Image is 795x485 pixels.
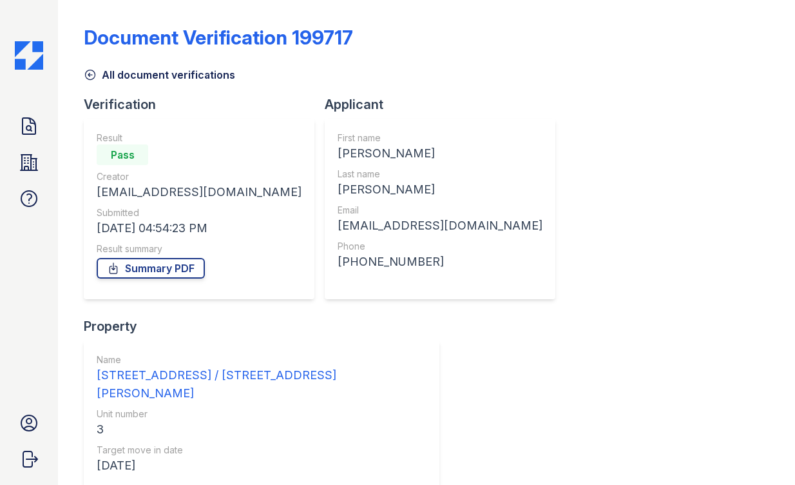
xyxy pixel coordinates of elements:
div: [EMAIL_ADDRESS][DOMAIN_NAME] [338,217,542,235]
div: [EMAIL_ADDRESS][DOMAIN_NAME] [97,183,302,201]
div: First name [338,132,542,144]
div: [PHONE_NUMBER] [338,253,542,271]
div: Document Verification 199717 [84,26,353,49]
div: Submitted [97,206,302,219]
div: [DATE] [97,457,426,475]
div: Name [97,353,426,366]
div: [PERSON_NAME] [338,181,542,199]
a: All document verifications [84,67,235,83]
div: Last name [338,168,542,181]
div: [STREET_ADDRESS] / [STREET_ADDRESS][PERSON_NAME] [97,366,426,402]
div: Email [338,204,542,217]
div: Result summary [97,243,302,255]
div: Pass [97,144,148,165]
div: Target move in date [97,444,426,457]
div: 3 [97,421,426,439]
div: Unit number [97,408,426,421]
a: Summary PDF [97,258,205,279]
div: [PERSON_NAME] [338,144,542,163]
div: Property [84,317,450,335]
div: Phone [338,240,542,253]
div: Creator [97,170,302,183]
a: Name [STREET_ADDRESS] / [STREET_ADDRESS][PERSON_NAME] [97,353,426,402]
div: Result [97,132,302,144]
img: CE_Icon_Blue-c292c112584629df590d857e76928e9f676e5b41ef8f769ba2f05ee15b207248.png [15,41,43,70]
div: Applicant [325,95,566,114]
div: [DATE] 04:54:23 PM [97,219,302,237]
div: Verification [84,95,325,114]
